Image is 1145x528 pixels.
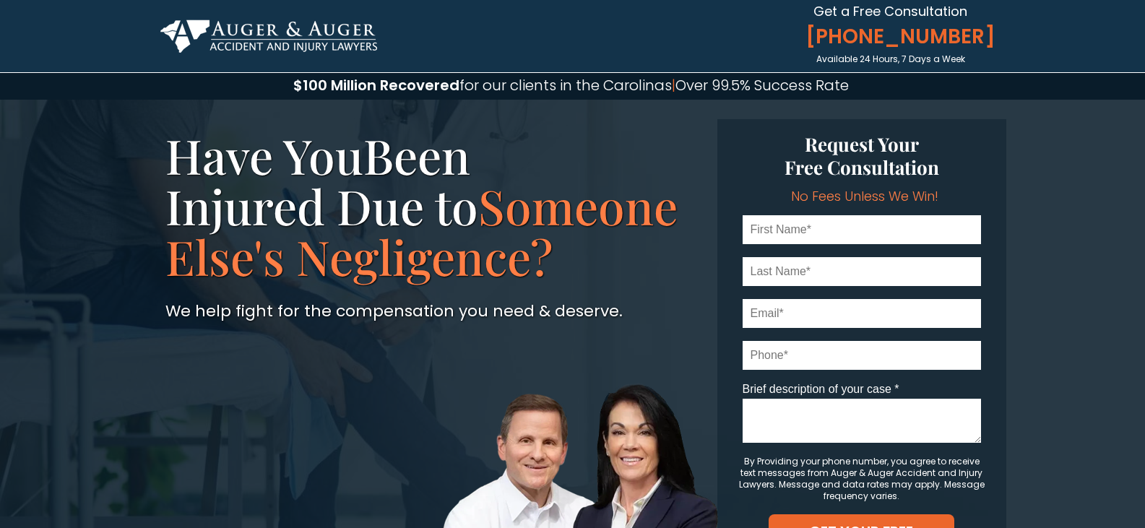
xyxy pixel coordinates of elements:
[165,300,623,322] span: We help fight for the compensation you need & deserve.
[743,383,899,395] span: Brief description of your case *
[675,75,849,95] span: Over 99.5% Success Rate
[785,155,939,180] span: Free Consultation
[800,20,986,53] a: [PHONE_NUMBER]
[739,455,985,502] span: By Providing your phone number, you agree to receive text messages from Auger & Auger Accident an...
[743,257,981,286] input: Last Name*
[165,124,363,187] span: Have You
[363,124,470,187] span: Been
[805,131,919,157] span: Request Your
[160,20,377,53] img: Auger & Auger Accident and Injury Lawyers
[743,299,981,328] input: Email*
[743,341,981,370] input: Phone*
[813,2,967,20] span: Get a Free Consultation
[743,215,981,244] input: First Name*
[800,25,986,49] span: [PHONE_NUMBER]
[459,75,672,95] span: for our clients in the Carolinas
[791,187,938,205] span: No Fees Unless We Win!
[165,174,678,288] span: Someone Else's Negligence?
[816,53,965,65] span: Available 24 Hours, 7 Days a Week
[672,75,675,95] span: |
[293,75,459,95] span: $100 Million Recovered
[165,174,478,238] span: Injured Due to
